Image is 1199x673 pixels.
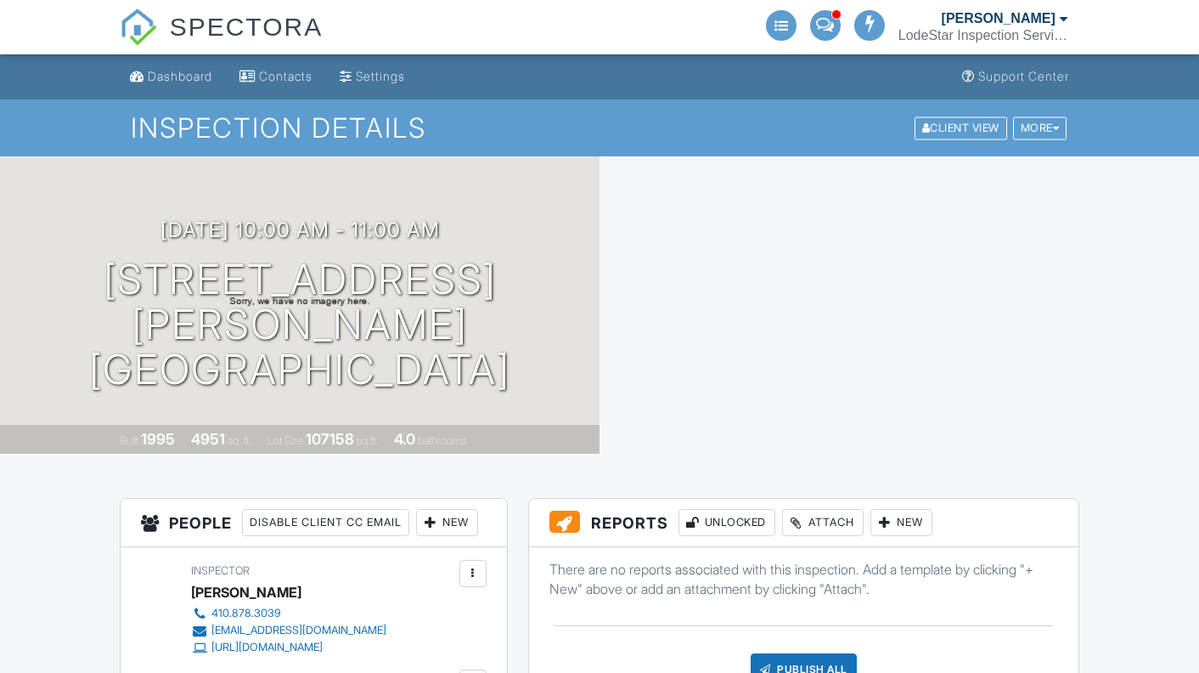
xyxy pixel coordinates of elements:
[915,116,1007,139] div: Client View
[416,509,478,536] div: New
[357,434,378,447] span: sq.ft.
[242,509,409,536] div: Disable Client CC Email
[160,218,440,241] h3: [DATE] 10:00 am - 11:00 am
[191,430,225,448] div: 4951
[131,113,1068,143] h1: Inspection Details
[191,564,250,577] span: Inspector
[1013,116,1067,139] div: More
[148,69,212,83] div: Dashboard
[123,61,219,93] a: Dashboard
[121,499,507,547] h3: People
[356,69,405,83] div: Settings
[211,607,281,620] div: 410.878.3039
[191,639,386,656] a: [URL][DOMAIN_NAME]
[228,434,251,447] span: sq. ft.
[549,560,1058,598] p: There are no reports associated with this inspection. Add a template by clicking "+ New" above or...
[870,509,932,536] div: New
[259,69,312,83] div: Contacts
[120,25,323,57] a: SPECTORA
[782,509,864,536] div: Attach
[211,641,323,654] div: [URL][DOMAIN_NAME]
[898,27,1068,44] div: LodeStar Inspection Services
[978,69,1069,83] div: Support Center
[233,61,319,93] a: Contacts
[211,624,386,637] div: [EMAIL_ADDRESS][DOMAIN_NAME]
[120,8,157,46] img: The Best Home Inspection Software - Spectora
[942,10,1055,27] div: [PERSON_NAME]
[170,8,324,44] span: SPECTORA
[306,430,354,448] div: 107158
[267,434,303,447] span: Lot Size
[191,605,386,622] a: 410.878.3039
[418,434,466,447] span: bathrooms
[120,434,138,447] span: Built
[678,509,775,536] div: Unlocked
[333,61,412,93] a: Settings
[529,499,1078,547] h3: Reports
[955,61,1076,93] a: Support Center
[191,580,301,605] div: [PERSON_NAME]
[191,622,386,639] a: [EMAIL_ADDRESS][DOMAIN_NAME]
[913,121,1011,133] a: Client View
[141,430,175,448] div: 1995
[394,430,415,448] div: 4.0
[27,257,572,392] h1: [STREET_ADDRESS][PERSON_NAME] [GEOGRAPHIC_DATA]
